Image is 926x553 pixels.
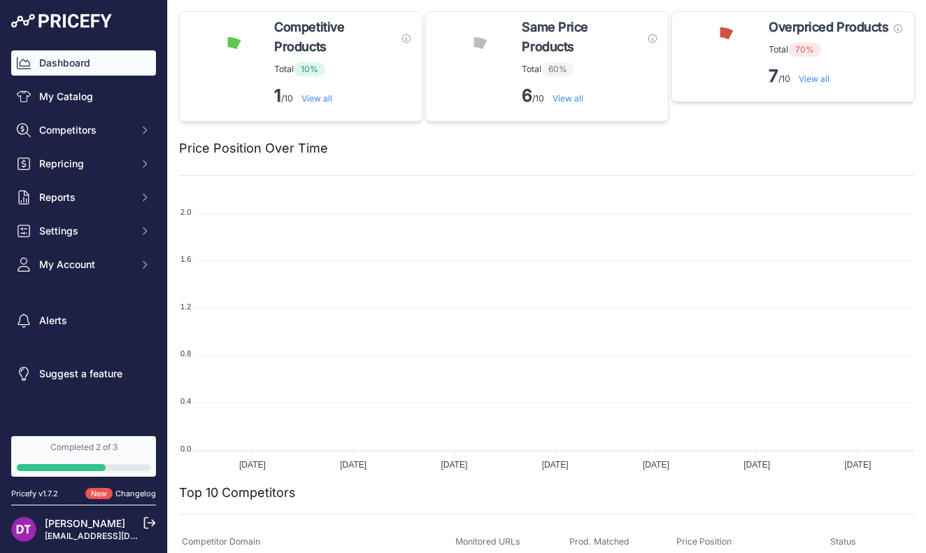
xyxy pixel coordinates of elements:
[522,62,657,76] p: Total
[182,536,260,547] span: Competitor Domain
[769,65,902,87] p: /10
[522,85,532,106] strong: 6
[643,460,669,470] tspan: [DATE]
[115,489,156,498] a: Changelog
[788,43,821,57] span: 70%
[553,93,583,104] a: View all
[274,17,397,57] span: Competitive Products
[11,84,156,109] a: My Catalog
[39,224,131,238] span: Settings
[11,50,156,76] a: Dashboard
[301,93,332,104] a: View all
[179,483,296,503] h2: Top 10 Competitors
[180,444,191,453] tspan: 0.0
[45,531,191,541] a: [EMAIL_ADDRESS][DOMAIN_NAME]
[274,62,411,76] p: Total
[180,208,191,216] tspan: 2.0
[179,139,328,158] h2: Price Position Over Time
[180,302,191,311] tspan: 1.2
[11,218,156,244] button: Settings
[340,460,366,470] tspan: [DATE]
[11,50,156,419] nav: Sidebar
[542,460,569,470] tspan: [DATE]
[180,255,191,263] tspan: 1.6
[17,442,150,453] div: Completed 2 of 3
[39,157,131,171] span: Repricing
[11,118,156,143] button: Competitors
[11,308,156,333] a: Alerts
[676,536,732,547] span: Price Position
[39,190,131,204] span: Reports
[294,62,325,76] span: 10%
[11,252,156,277] button: My Account
[830,536,856,547] span: Status
[39,123,131,137] span: Competitors
[522,17,643,57] span: Same Price Products
[274,85,281,106] strong: 1
[569,536,629,547] span: Prod. Matched
[441,460,468,470] tspan: [DATE]
[743,460,770,470] tspan: [DATE]
[11,151,156,176] button: Repricing
[180,397,191,405] tspan: 0.4
[769,66,778,86] strong: 7
[274,85,411,107] p: /10
[541,62,574,76] span: 60%
[769,17,888,37] span: Overpriced Products
[11,488,58,500] div: Pricefy v1.7.2
[11,185,156,210] button: Reports
[522,85,657,107] p: /10
[85,488,113,500] span: New
[180,349,191,358] tspan: 0.8
[455,536,520,547] span: Monitored URLs
[45,517,125,529] a: [PERSON_NAME]
[769,43,902,57] p: Total
[11,14,112,28] img: Pricefy Logo
[799,73,829,84] a: View all
[844,460,871,470] tspan: [DATE]
[39,258,131,272] span: My Account
[239,460,266,470] tspan: [DATE]
[11,361,156,386] a: Suggest a feature
[11,436,156,477] a: Completed 2 of 3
